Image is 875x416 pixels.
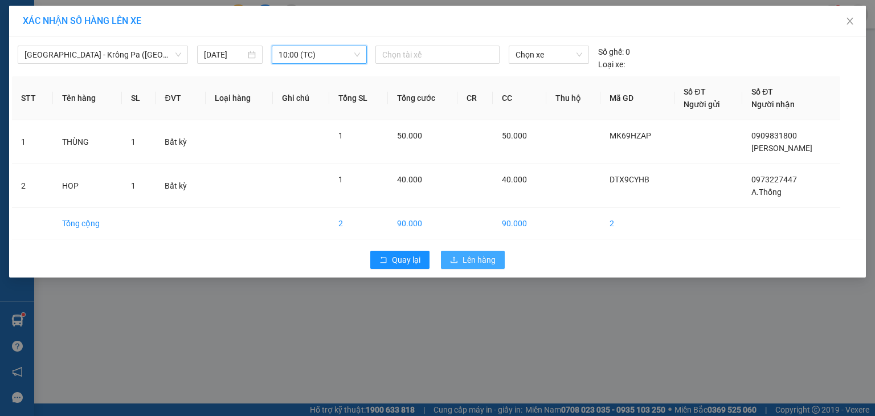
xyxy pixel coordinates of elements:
[388,76,458,120] th: Tổng cước
[751,144,812,153] span: [PERSON_NAME]
[751,131,797,140] span: 0909831800
[53,120,122,164] td: THÙNG
[600,208,674,239] td: 2
[273,76,329,120] th: Ghi chú
[392,254,420,266] span: Quay lại
[751,175,797,184] span: 0973227447
[204,48,246,61] input: 13/08/2025
[12,164,53,208] td: 2
[751,100,795,109] span: Người nhận
[12,120,53,164] td: 1
[450,256,458,265] span: upload
[600,76,674,120] th: Mã GD
[29,8,76,25] b: Cô Hai
[156,164,206,208] td: Bất kỳ
[122,76,156,120] th: SL
[834,6,866,38] button: Close
[24,46,181,63] span: Sài Gòn - Krông Pa (Uar)
[156,120,206,164] td: Bất kỳ
[493,208,546,239] td: 90.000
[206,76,273,120] th: Loại hàng
[457,76,493,120] th: CR
[502,175,527,184] span: 40.000
[279,46,361,63] span: 10:00 (TC)
[516,46,582,63] span: Chọn xe
[598,46,624,58] span: Số ghế:
[370,251,430,269] button: rollbackQuay lại
[329,76,388,120] th: Tổng SL
[102,31,144,39] span: [DATE] 10:55
[156,76,206,120] th: ĐVT
[751,187,782,197] span: A.Thống
[53,76,122,120] th: Tên hàng
[338,131,343,140] span: 1
[131,181,136,190] span: 1
[684,100,720,109] span: Người gửi
[5,35,63,53] h2: DTX9CYHB
[463,254,496,266] span: Lên hàng
[610,131,651,140] span: MK69HZAP
[598,46,630,58] div: 0
[5,9,23,27] img: logo.jpg
[329,208,388,239] td: 2
[102,62,223,76] span: [PERSON_NAME] HCM
[598,58,625,71] span: Loại xe:
[546,76,600,120] th: Thu hộ
[102,79,137,99] span: HOP
[388,208,458,239] td: 90.000
[751,87,773,96] span: Số ĐT
[502,131,527,140] span: 50.000
[845,17,854,26] span: close
[338,175,343,184] span: 1
[379,256,387,265] span: rollback
[102,43,124,57] span: Gửi:
[397,175,422,184] span: 40.000
[397,131,422,140] span: 50.000
[684,87,705,96] span: Số ĐT
[53,164,122,208] td: HOP
[23,15,141,26] span: XÁC NHẬN SỐ HÀNG LÊN XE
[12,76,53,120] th: STT
[131,137,136,146] span: 1
[610,175,649,184] span: DTX9CYHB
[53,208,122,239] td: Tổng cộng
[441,251,505,269] button: uploadLên hàng
[493,76,546,120] th: CC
